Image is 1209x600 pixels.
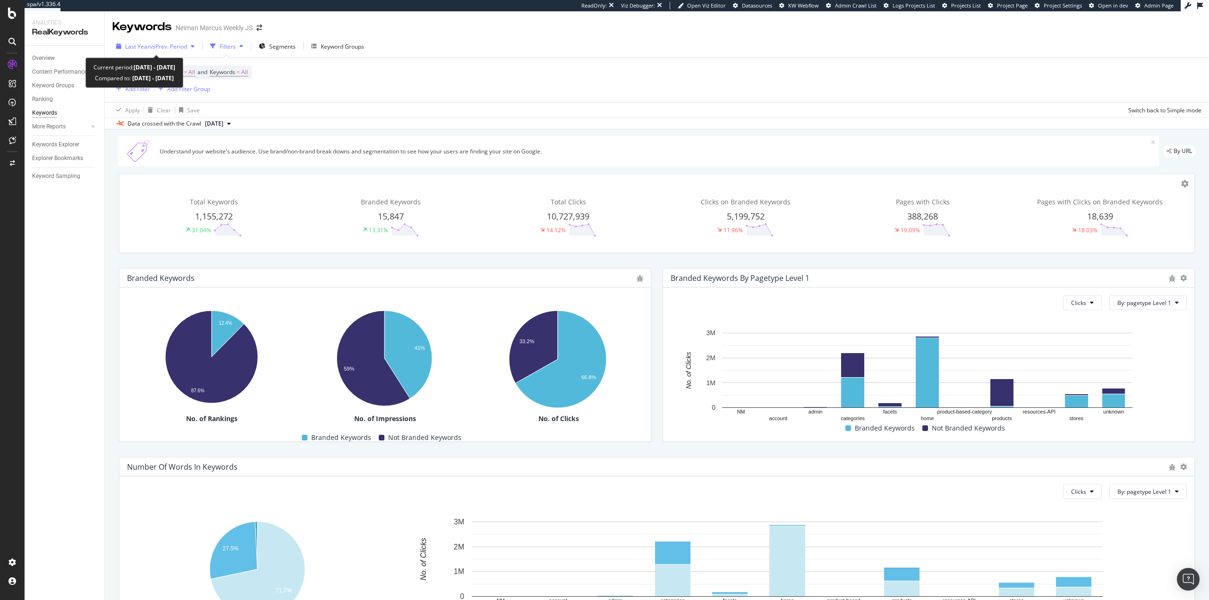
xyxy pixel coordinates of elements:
[826,2,877,9] a: Admin Crawl List
[701,197,791,206] span: Clicks on Branded Keywords
[901,226,920,234] div: 19.09%
[1044,2,1082,9] span: Project Settings
[724,226,743,234] div: 11.96%
[127,462,238,472] div: Number Of Words In Keywords
[551,197,586,206] span: Total Clicks
[32,27,97,38] div: RealKeywords
[127,273,195,283] div: Branded Keywords
[621,2,655,9] div: Viz Debugger:
[122,140,156,162] img: Xn5yXbTLC6GvtKIoinKAiP4Hm0QJ922KvQwAAAAASUVORK5CYII=
[896,197,950,206] span: Pages with Clicks
[32,153,98,163] a: Explorer Bookmarks
[893,2,935,9] span: Logs Projects List
[187,106,200,114] div: Save
[907,211,938,222] span: 388,268
[32,171,98,181] a: Keyword Sampling
[125,85,150,93] div: Add Filter
[269,42,296,51] span: Segments
[1144,2,1174,9] span: Admin Page
[1089,2,1128,9] a: Open in dev
[835,2,877,9] span: Admin Crawl List
[1098,2,1128,9] span: Open in dev
[128,119,201,128] div: Data crossed with the Crawl
[1071,488,1086,496] span: Clicks
[454,568,464,576] text: 1M
[1022,409,1056,414] text: resources-API
[125,42,150,51] span: Last Year
[707,330,715,337] text: 3M
[125,106,140,114] div: Apply
[809,409,823,414] text: admin
[276,588,292,594] text: 71.7%
[112,83,150,94] button: Add Filter
[1103,409,1124,414] text: unknown
[951,2,981,9] span: Projects List
[685,352,692,389] text: No. of Clicks
[1037,197,1163,206] span: Pages with Clicks on Branded Keywords
[671,328,1183,422] svg: A chart.
[219,321,232,326] text: 12.4%
[1163,144,1196,158] div: legacy label
[32,81,98,91] a: Keyword Groups
[1169,275,1175,282] div: bug
[220,42,236,51] div: Filters
[307,39,368,54] button: Keyword Groups
[1174,148,1192,154] span: By URL
[127,414,297,423] div: No. of Rankings
[197,68,207,76] span: and
[547,211,589,222] span: 10,727,939
[344,366,354,372] text: 59%
[32,122,88,132] a: More Reports
[190,197,238,206] span: Total Keywords
[519,338,534,344] text: 33.2%
[32,67,98,77] a: Content Performance
[992,415,1012,421] text: products
[300,414,470,423] div: No. of Impressions
[988,2,1028,9] a: Project Page
[32,53,98,63] a: Overview
[1063,484,1102,499] button: Clicks
[32,171,80,181] div: Keyword Sampling
[581,374,596,380] text: 66.8%
[175,102,200,118] button: Save
[454,518,464,526] text: 3M
[112,102,140,118] button: Apply
[205,119,223,128] span: 2025 Aug. 11th
[127,305,296,409] svg: A chart.
[454,543,464,551] text: 2M
[884,2,935,9] a: Logs Projects List
[997,2,1028,9] span: Project Page
[788,2,819,9] span: KW Webflow
[1117,488,1171,496] span: By: pagetype Level 1
[32,140,98,150] a: Keywords Explorer
[1109,484,1187,499] button: By: pagetype Level 1
[32,81,74,91] div: Keyword Groups
[210,68,235,76] span: Keywords
[176,23,253,33] div: Neiman Marcus Weekly JS
[32,108,98,118] a: Keywords
[855,423,915,434] span: Branded Keywords
[742,2,772,9] span: Datasources
[1169,464,1175,471] div: bug
[737,409,745,414] text: NM
[937,409,992,414] text: product-based-category
[134,63,175,71] b: [DATE] - [DATE]
[1035,2,1082,9] a: Project Settings
[167,85,210,93] div: Add Filter Group
[150,42,187,51] span: vs Prev. Period
[300,305,468,412] svg: A chart.
[769,415,788,421] text: account
[191,388,204,393] text: 87.6%
[112,39,198,54] button: Last YearvsPrev. Period
[188,66,195,79] span: All
[311,432,371,443] span: Branded Keywords
[678,2,726,9] a: Open Viz Editor
[932,423,1005,434] span: Not Branded Keywords
[474,305,642,414] svg: A chart.
[1109,295,1187,310] button: By: pagetype Level 1
[32,140,79,150] div: Keywords Explorer
[1071,299,1086,307] span: Clicks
